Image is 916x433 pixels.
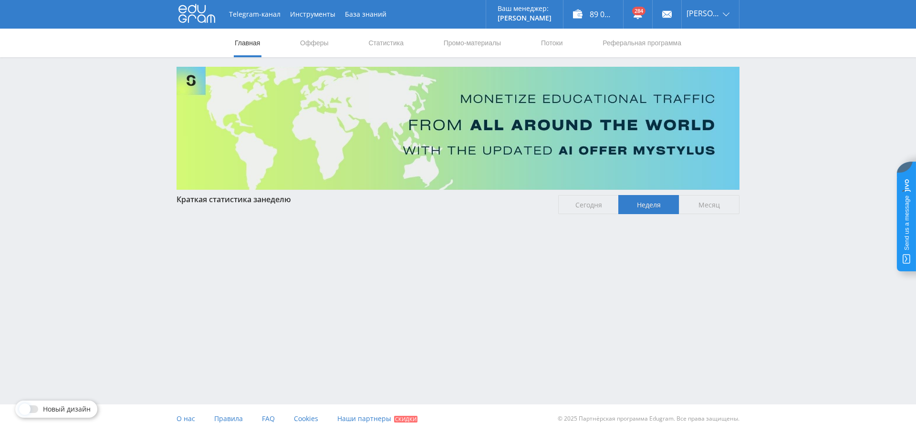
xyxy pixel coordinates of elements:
[540,29,564,57] a: Потоки
[558,195,619,214] span: Сегодня
[602,29,682,57] a: Реферальная программа
[234,29,261,57] a: Главная
[177,414,195,423] span: О нас
[367,29,405,57] a: Статистика
[177,67,739,190] img: Banner
[687,10,720,17] span: [PERSON_NAME]
[443,29,502,57] a: Промо-материалы
[498,5,552,12] p: Ваш менеджер:
[394,416,417,423] span: Скидки
[294,414,318,423] span: Cookies
[294,404,318,433] a: Cookies
[177,404,195,433] a: О нас
[679,195,739,214] span: Месяц
[337,414,391,423] span: Наши партнеры
[214,414,243,423] span: Правила
[463,404,739,433] div: © 2025 Партнёрская программа Edugram. Все права защищены.
[261,194,291,205] span: неделю
[262,404,275,433] a: FAQ
[299,29,330,57] a: Офферы
[618,195,679,214] span: Неделя
[177,195,549,204] div: Краткая статистика за
[214,404,243,433] a: Правила
[498,14,552,22] p: [PERSON_NAME]
[43,405,91,413] span: Новый дизайн
[337,404,417,433] a: Наши партнеры Скидки
[262,414,275,423] span: FAQ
